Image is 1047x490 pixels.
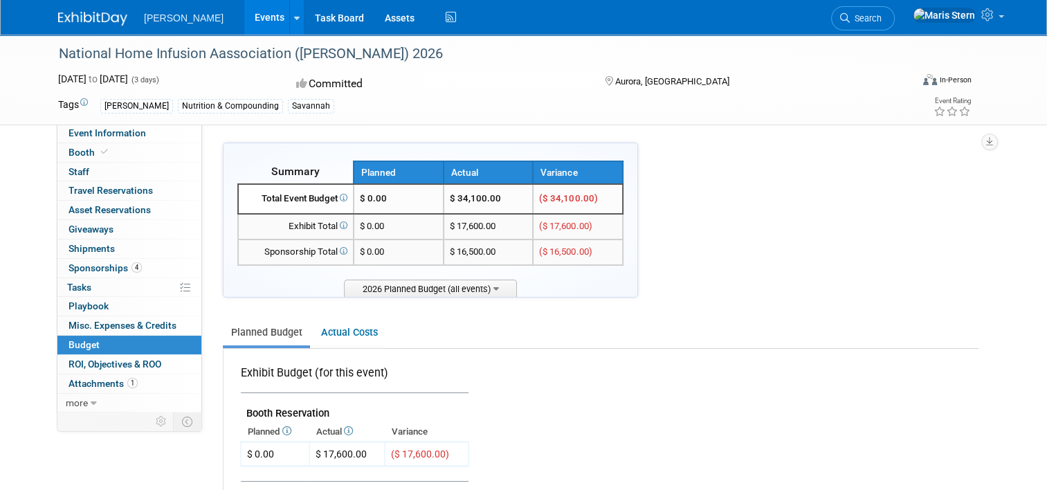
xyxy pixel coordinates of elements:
[223,320,310,345] a: Planned Budget
[57,278,201,297] a: Tasks
[360,221,384,231] span: $ 0.00
[69,300,109,311] span: Playbook
[539,221,592,231] span: ($ 17,600.00)
[444,214,534,239] td: $ 17,600.00
[127,378,138,388] span: 1
[241,365,463,388] div: Exhibit Budget (for this event)
[57,201,201,219] a: Asset Reservations
[288,99,334,114] div: Savannah
[344,280,517,297] span: 2026 Planned Budget (all events)
[144,12,224,24] span: [PERSON_NAME]
[57,297,201,316] a: Playbook
[131,262,142,273] span: 4
[58,98,88,114] td: Tags
[444,184,534,214] td: $ 34,100.00
[923,74,937,85] img: Format-Inperson.png
[57,220,201,239] a: Giveaways
[57,374,201,393] a: Attachments1
[69,185,153,196] span: Travel Reservations
[87,73,100,84] span: to
[913,8,976,23] img: Maris Stern
[244,192,347,206] div: Total Event Budget
[444,161,534,184] th: Actual
[57,316,201,335] a: Misc. Expenses & Credits
[316,448,367,460] span: $ 17,600.00
[69,359,161,370] span: ROI, Objectives & ROO
[69,339,100,350] span: Budget
[292,72,583,96] div: Committed
[247,447,274,461] div: $ 0.00
[244,220,347,233] div: Exhibit Total
[174,412,202,430] td: Toggle Event Tabs
[850,13,882,24] span: Search
[391,448,449,460] span: ($ 17,600.00)
[309,422,385,442] th: Actual
[360,193,387,203] span: $ 0.00
[313,320,385,345] a: Actual Costs
[57,355,201,374] a: ROI, Objectives & ROO
[69,166,89,177] span: Staff
[69,320,176,331] span: Misc. Expenses & Credits
[615,76,729,87] span: Aurora, [GEOGRAPHIC_DATA]
[939,75,972,85] div: In-Person
[57,259,201,278] a: Sponsorships4
[444,239,534,265] td: $ 16,500.00
[934,98,971,105] div: Event Rating
[354,161,444,184] th: Planned
[101,148,108,156] i: Booth reservation complete
[69,243,115,254] span: Shipments
[69,147,111,158] span: Booth
[244,246,347,259] div: Sponsorship Total
[178,99,283,114] div: Nutrition & Compounding
[58,73,128,84] span: [DATE] [DATE]
[54,42,894,66] div: National Home Infusion Aassociation ([PERSON_NAME]) 2026
[69,378,138,389] span: Attachments
[57,163,201,181] a: Staff
[539,193,597,203] span: ($ 34,100.00)
[130,75,159,84] span: (3 days)
[241,422,309,442] th: Planned
[69,127,146,138] span: Event Information
[57,394,201,412] a: more
[241,393,468,423] td: Booth Reservation
[385,422,468,442] th: Variance
[69,204,151,215] span: Asset Reservations
[57,336,201,354] a: Budget
[837,72,972,93] div: Event Format
[57,143,201,162] a: Booth
[149,412,174,430] td: Personalize Event Tab Strip
[360,246,384,257] span: $ 0.00
[57,124,201,143] a: Event Information
[69,224,113,235] span: Giveaways
[57,239,201,258] a: Shipments
[271,165,320,178] span: Summary
[69,262,142,273] span: Sponsorships
[57,181,201,200] a: Travel Reservations
[533,161,623,184] th: Variance
[67,282,91,293] span: Tasks
[58,12,127,26] img: ExhibitDay
[831,6,895,30] a: Search
[100,99,173,114] div: [PERSON_NAME]
[539,246,592,257] span: ($ 16,500.00)
[66,397,88,408] span: more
